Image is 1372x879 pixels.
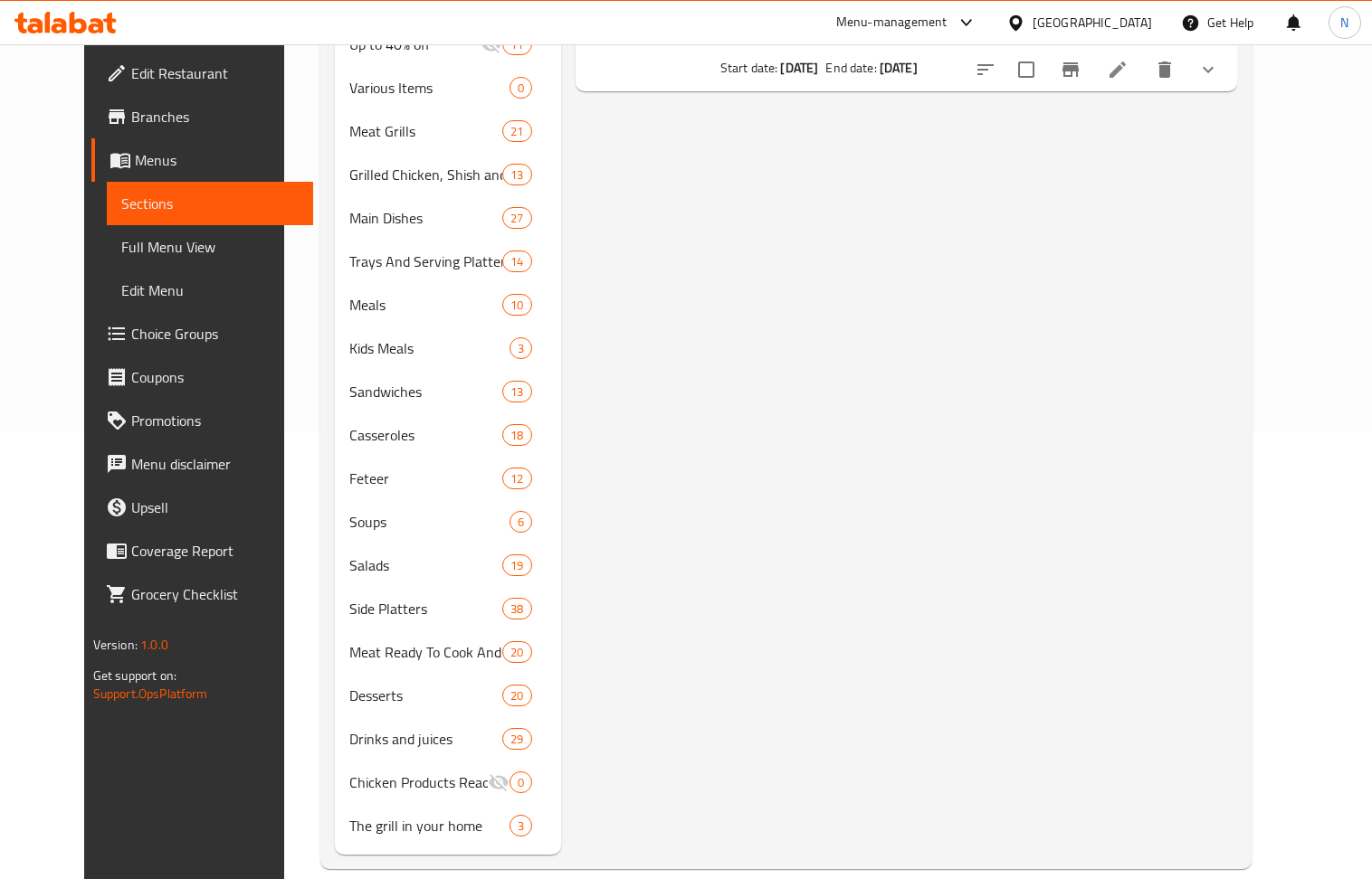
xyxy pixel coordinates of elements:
div: Trays And Serving Platters14 [335,240,560,283]
span: Menu disclaimer [131,453,299,475]
div: items [510,771,532,793]
div: Casseroles18 [335,413,560,457]
a: Sections [107,182,313,225]
b: [DATE] [880,56,918,80]
span: 13 [503,166,530,184]
span: 3 [510,340,531,357]
span: Choice Groups [131,323,299,345]
span: N [1340,13,1348,33]
span: 12 [503,470,530,487]
a: Menus [91,138,313,182]
div: items [510,815,532,836]
div: items [502,685,531,706]
span: Full Menu View [121,236,299,258]
div: items [502,598,531,619]
a: Upsell [91,486,313,529]
div: Desserts20 [335,674,560,717]
span: Menus [135,149,299,171]
div: Menu-management [836,12,948,33]
div: items [502,294,531,316]
div: items [502,554,531,576]
div: Chicken Products Ready To Cook And Grill [349,771,487,793]
span: End date: [825,56,876,80]
span: Get support on: [93,664,176,687]
div: items [502,424,531,446]
span: Meals [349,294,502,316]
span: Drinks and juices [349,728,502,750]
span: Sandwiches [349,381,502,402]
div: items [510,337,532,359]
span: Edit Restaurant [131,62,299,84]
span: 19 [503,557,530,574]
div: items [502,381,531,402]
div: Sandwiches13 [335,370,560,413]
span: Grilled Chicken, Shish and Fillet [349,164,502,185]
span: Select to update [1007,51,1045,89]
div: items [502,728,531,750]
span: 18 [503,427,530,444]
div: Meals10 [335,283,560,326]
span: Kids Meals [349,337,509,359]
div: Feteer12 [335,457,560,500]
span: 0 [510,80,531,97]
span: Grocery Checklist [131,583,299,605]
div: Various Items0 [335,66,560,109]
button: Branch-specific-item [1049,48,1092,91]
div: Desserts [349,685,502,706]
button: show more [1186,48,1230,91]
a: Branches [91,95,313,138]
span: Various Items [349,77,509,99]
div: items [502,164,531,185]
span: Soups [349,511,509,533]
a: Full Menu View [107,225,313,269]
span: 13 [503,383,530,401]
a: Choice Groups [91,312,313,355]
a: Edit menu item [1107,59,1129,80]
a: Support.OpsPlatform [93,682,208,705]
div: items [502,120,531,142]
div: Main Dishes [349,207,502,229]
span: Edit Menu [121,279,299,301]
div: Main Dishes27 [335,196,560,240]
span: Start date: [720,56,778,80]
span: Feteer [349,468,502,489]
div: Meat Grills [349,120,502,142]
div: items [502,250,531,272]
div: Meat Grills21 [335,109,560,153]
span: The grill in your home [349,815,509,836]
div: Kids Meals3 [335,326,560,370]
span: Casseroles [349,424,502,446]
div: Soups6 [335,500,560,543]
div: Grilled Chicken, Shish and Fillet13 [335,153,560,196]
svg: Show Choices [1197,59,1219,80]
span: 20 [503,644,530,661]
a: Promotions [91,399,313,442]
button: sort-choices [964,48,1007,91]
span: Trays And Serving Platters [349,250,502,272]
span: 3 [510,818,531,835]
div: items [502,641,531,663]
div: Meat Ready To Cook And Grill20 [335,630,560,674]
div: Chicken Products Ready To Cook And Grill0 [335,761,560,804]
span: 21 [503,123,530,140]
b: [DATE] [780,56,818,80]
span: 38 [503,600,530,618]
span: Side Platters [349,598,502,619]
span: Salads [349,554,502,576]
div: items [510,511,532,533]
div: Side Platters38 [335,587,560,630]
div: The grill in your home3 [335,804,560,847]
div: items [502,207,531,229]
span: Version: [93,633,138,657]
span: 20 [503,687,530,704]
div: items [510,77,532,99]
span: 29 [503,731,530,748]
